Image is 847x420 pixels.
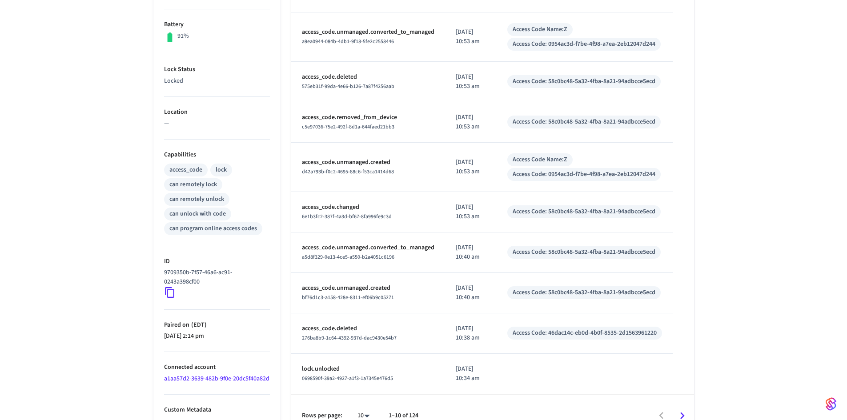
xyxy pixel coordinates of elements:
[164,108,270,117] p: Location
[302,253,394,261] span: a5d8f329-0e13-4ce5-a550-b2a4051c6196
[302,334,397,342] span: 276ba8b9-1c64-4392-937d-dac9430e54b7
[456,324,486,343] p: [DATE] 10:38 am
[164,119,270,128] p: —
[456,158,486,176] p: [DATE] 10:53 am
[513,155,567,164] div: Access Code Name: Z
[164,257,270,266] p: ID
[456,28,486,46] p: [DATE] 10:53 am
[169,165,202,175] div: access_code
[302,38,394,45] span: a9ea0944-084b-4db1-9f18-5fe2c2558446
[164,320,270,330] p: Paired on
[164,332,270,341] p: [DATE] 2:14 pm
[302,243,434,252] p: access_code.unmanaged.converted_to_managed
[513,40,655,49] div: Access Code: 0954ac3d-f7be-4f98-a7ea-2eb12047d244
[456,284,486,302] p: [DATE] 10:40 am
[164,374,269,383] a: a1aa57d2-3639-482b-9f0e-20dc5f40a82d
[189,320,207,329] span: ( EDT )
[169,224,257,233] div: can program online access codes
[513,248,655,257] div: Access Code: 58c0bc48-5a32-4fba-8a21-94adbcce5ecd
[302,364,434,374] p: lock.unlocked
[164,76,270,86] p: Locked
[302,284,434,293] p: access_code.unmanaged.created
[177,32,189,41] p: 91%
[302,72,434,82] p: access_code.deleted
[302,28,434,37] p: access_code.unmanaged.converted_to_managed
[302,168,394,176] span: d42a793b-f0c2-4695-88c6-f53ca1414d68
[302,203,434,212] p: access_code.changed
[164,65,270,74] p: Lock Status
[216,165,227,175] div: lock
[456,364,486,383] p: [DATE] 10:34 am
[513,288,655,297] div: Access Code: 58c0bc48-5a32-4fba-8a21-94adbcce5ecd
[302,324,434,333] p: access_code.deleted
[513,77,655,86] div: Access Code: 58c0bc48-5a32-4fba-8a21-94adbcce5ecd
[513,117,655,127] div: Access Code: 58c0bc48-5a32-4fba-8a21-94adbcce5ecd
[164,20,270,29] p: Battery
[302,158,434,167] p: access_code.unmanaged.created
[302,213,392,220] span: 6e1b3fc2-387f-4a3d-bf67-8fa996fe9c3d
[513,328,657,338] div: Access Code: 46dac14c-eb0d-4b0f-8535-2d1563961220
[302,83,394,90] span: 575eb31f-99da-4e66-b126-7a87f4256aab
[456,72,486,91] p: [DATE] 10:53 am
[164,405,270,415] p: Custom Metadata
[302,123,394,131] span: c5e97036-75e2-492f-8d1a-644faed21bb3
[826,397,836,411] img: SeamLogoGradient.69752ec5.svg
[169,209,226,219] div: can unlock with code
[456,203,486,221] p: [DATE] 10:53 am
[456,243,486,262] p: [DATE] 10:40 am
[164,363,270,372] p: Connected account
[513,207,655,216] div: Access Code: 58c0bc48-5a32-4fba-8a21-94adbcce5ecd
[164,150,270,160] p: Capabilities
[302,113,434,122] p: access_code.removed_from_device
[302,294,394,301] span: bf76d1c3-a158-428e-8311-ef06b9c05271
[169,180,217,189] div: can remotely lock
[513,170,655,179] div: Access Code: 0954ac3d-f7be-4f98-a7ea-2eb12047d244
[513,25,567,34] div: Access Code Name: Z
[169,195,224,204] div: can remotely unlock
[302,375,393,382] span: 0698590f-39a2-4927-a1f3-1a7345e476d5
[164,268,266,287] p: 9709350b-7f57-46a6-ac91-0243a398cf00
[456,113,486,132] p: [DATE] 10:53 am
